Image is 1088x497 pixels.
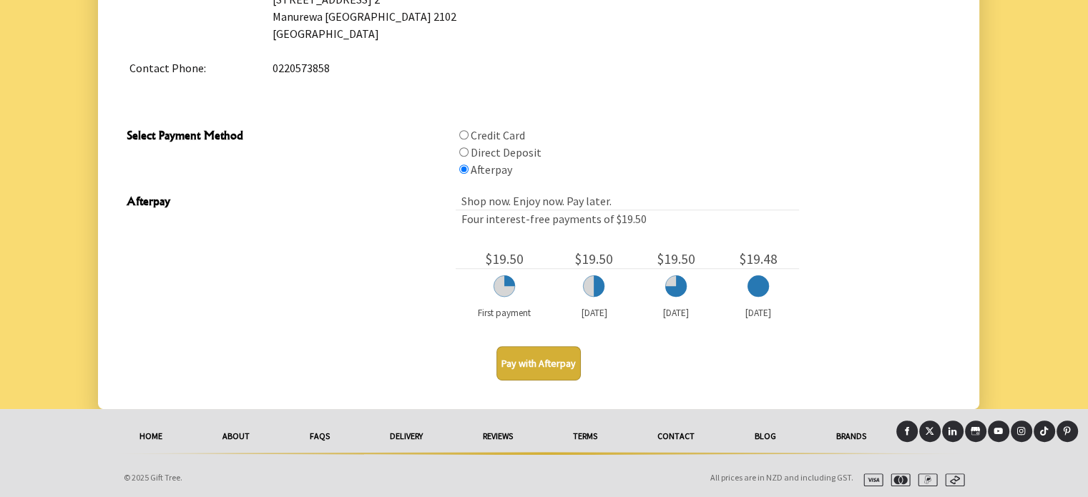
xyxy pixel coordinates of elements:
[806,420,896,452] a: Brands
[575,250,613,267] big: $19.50
[858,473,883,486] img: visa.svg
[739,250,777,267] big: $19.48
[663,307,689,319] small: [DATE]
[1057,420,1078,442] a: Pinterest
[896,420,918,442] a: Facebook
[471,128,525,142] label: Credit Card
[109,420,192,452] a: HOME
[1011,420,1032,442] a: Instagram
[942,420,964,442] a: LinkedIn
[127,192,449,213] span: Afterpay
[657,250,695,267] big: $19.50
[127,127,449,147] span: Select Payment Method
[581,307,607,319] small: [DATE]
[543,420,627,452] a: Terms
[192,420,280,452] a: About
[471,162,512,177] label: Afterpay
[627,420,725,452] a: Contact
[478,307,531,319] small: First payment
[264,51,956,85] td: 0220573858
[121,51,264,85] td: Contact Phone:
[912,473,938,486] img: paypal.svg
[725,420,806,452] a: Blog
[459,164,469,174] input: Select Payment Method
[745,307,771,319] small: [DATE]
[496,346,581,380] button: Pay with Afterpay
[939,473,965,486] img: afterpay.svg
[124,472,182,483] span: © 2025 Gift Tree.
[360,420,453,452] a: delivery
[459,130,469,139] input: Select Payment Method
[885,473,911,486] img: mastercard.svg
[710,472,853,483] span: All prices are in NZD and including GST.
[456,210,799,227] div: Four interest-free payments of $19.50
[471,145,541,159] label: Direct Deposit
[453,420,543,452] a: reviews
[1034,420,1055,442] a: Tiktok
[456,192,799,210] div: Shop now. Enjoy now. Pay later.
[459,147,469,157] input: Select Payment Method
[280,420,360,452] a: FAQs
[919,420,941,442] a: X (Twitter)
[486,250,524,267] big: $19.50
[988,420,1009,442] a: Youtube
